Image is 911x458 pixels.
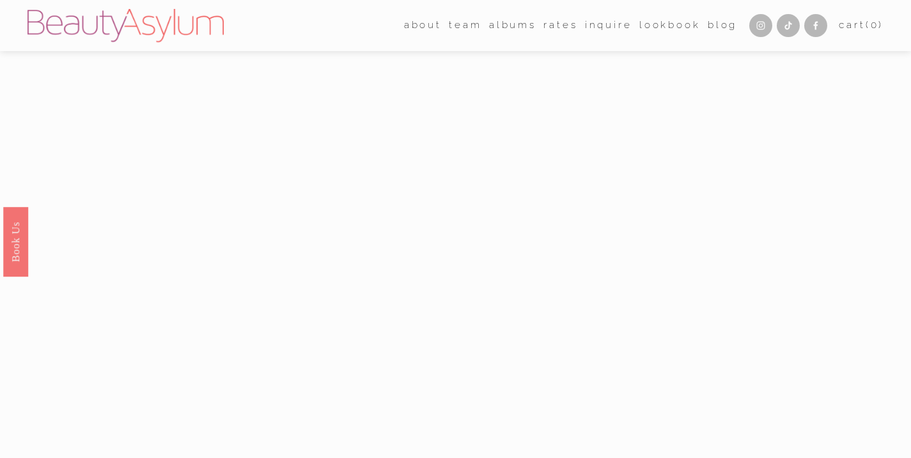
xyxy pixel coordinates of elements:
a: folder dropdown [404,16,442,36]
a: 0 items in cart [839,17,884,34]
a: albums [489,16,536,36]
a: Inquire [585,16,632,36]
a: Instagram [749,14,772,37]
a: TikTok [777,14,800,37]
a: Facebook [804,14,827,37]
a: Blog [708,16,737,36]
a: Rates [543,16,577,36]
span: team [449,17,481,34]
a: Lookbook [639,16,701,36]
span: ( ) [866,19,884,31]
span: 0 [871,19,879,31]
a: folder dropdown [449,16,481,36]
img: Beauty Asylum | Bridal Hair &amp; Makeup Charlotte &amp; Atlanta [27,9,224,42]
span: about [404,17,442,34]
a: Book Us [3,206,28,276]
